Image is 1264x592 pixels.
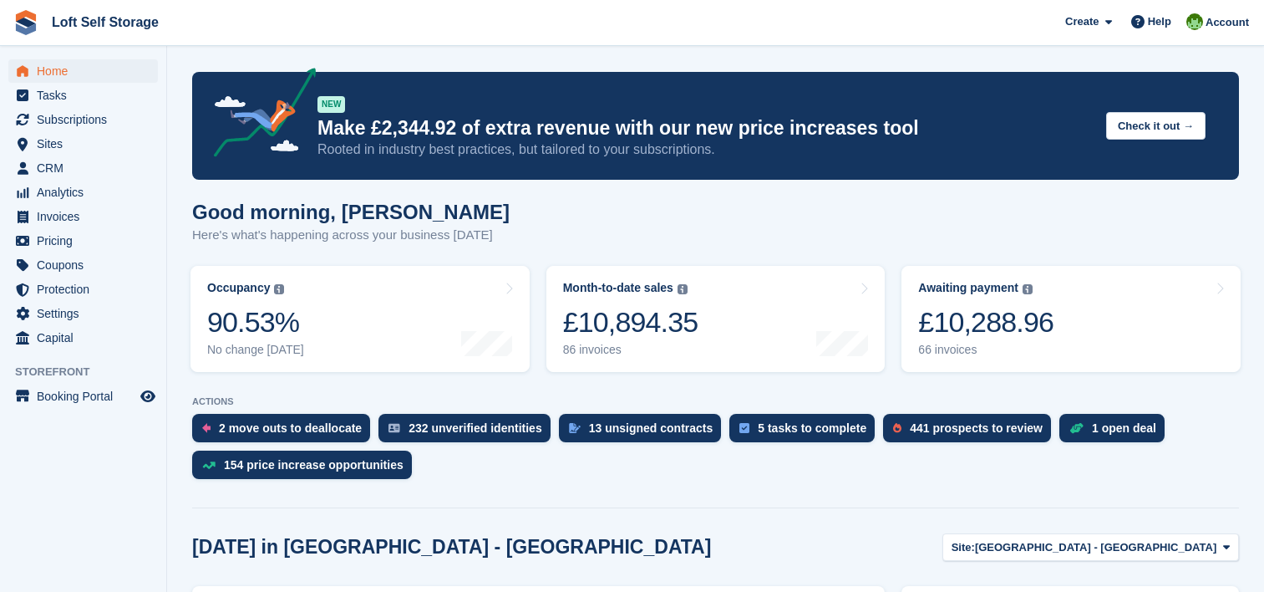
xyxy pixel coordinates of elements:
div: 86 invoices [563,343,698,357]
div: No change [DATE] [207,343,304,357]
img: icon-info-grey-7440780725fd019a000dd9b08b2336e03edf1995a4989e88bcd33f0948082b44.svg [274,284,284,294]
a: 2 move outs to deallocate [192,414,378,451]
p: Here's what's happening across your business [DATE] [192,226,510,245]
img: verify_identity-adf6edd0f0f0b5bbfe63781bf79b02c33cf7c696d77639b501bdc392416b5a36.svg [388,423,400,433]
h2: [DATE] in [GEOGRAPHIC_DATA] - [GEOGRAPHIC_DATA] [192,536,711,559]
img: icon-info-grey-7440780725fd019a000dd9b08b2336e03edf1995a4989e88bcd33f0948082b44.svg [678,284,688,294]
a: Loft Self Storage [45,8,165,36]
a: menu [8,84,158,107]
span: Site: [952,539,975,556]
div: Month-to-date sales [563,281,673,295]
a: Preview store [138,386,158,406]
a: menu [8,59,158,83]
a: Awaiting payment £10,288.96 66 invoices [901,266,1241,372]
p: Rooted in industry best practices, but tailored to your subscriptions. [317,140,1093,159]
a: 154 price increase opportunities [192,451,420,487]
a: menu [8,302,158,325]
p: Make £2,344.92 of extra revenue with our new price increases tool [317,116,1093,140]
a: 1 open deal [1059,414,1173,451]
span: Protection [37,278,137,301]
img: deal-1b604bf984904fb50ccaf53a9ad4b4a5d6e5aea283cecdc64d6e3604feb123c2.svg [1069,422,1084,434]
span: Home [37,59,137,83]
button: Site: [GEOGRAPHIC_DATA] - [GEOGRAPHIC_DATA] [942,533,1239,561]
span: Tasks [37,84,137,107]
p: ACTIONS [192,396,1239,407]
span: Booking Portal [37,385,137,408]
img: stora-icon-8386f47178a22dfd0bd8f6a31ec36ba5ce8667c1dd55bd0f319d3a0aa187defe.svg [13,10,38,35]
img: task-75834270c22a3079a89374b754ae025e5fb1db73e45f91037f5363f120a921f8.svg [739,423,749,433]
img: price_increase_opportunities-93ffe204e8149a01c8c9dc8f82e8f89637d9d84a8eef4429ea346261dce0b2c0.svg [202,462,216,469]
a: 441 prospects to review [883,414,1059,451]
div: NEW [317,96,345,113]
span: Analytics [37,181,137,204]
a: menu [8,326,158,350]
img: contract_signature_icon-13c848040528278c33f63329250d36e43548de30e8caae1d1a13099fd9432cc5.svg [569,423,581,433]
a: 5 tasks to complete [729,414,883,451]
a: menu [8,229,158,253]
a: menu [8,385,158,408]
a: menu [8,181,158,204]
div: 90.53% [207,305,304,339]
button: Check it out → [1106,112,1206,140]
div: 441 prospects to review [910,421,1043,435]
div: £10,894.35 [563,305,698,339]
img: James Johnson [1186,13,1203,30]
img: icon-info-grey-7440780725fd019a000dd9b08b2336e03edf1995a4989e88bcd33f0948082b44.svg [1023,284,1033,294]
div: 154 price increase opportunities [224,458,404,472]
img: price-adjustments-announcement-icon-8257ccfd72463d97f412b2fc003d46551f7dbcb40ab6d574587a9cd5c0d94... [200,68,317,163]
div: Occupancy [207,281,270,295]
a: 13 unsigned contracts [559,414,730,451]
a: menu [8,253,158,277]
span: Capital [37,326,137,350]
a: menu [8,156,158,180]
div: 2 move outs to deallocate [219,421,362,435]
span: Sites [37,132,137,156]
span: [GEOGRAPHIC_DATA] - [GEOGRAPHIC_DATA] [975,539,1216,556]
div: 5 tasks to complete [758,421,866,435]
div: 232 unverified identities [409,421,542,435]
span: Help [1148,13,1171,30]
span: Subscriptions [37,108,137,131]
div: Awaiting payment [918,281,1018,295]
a: Month-to-date sales £10,894.35 86 invoices [546,266,886,372]
a: menu [8,132,158,156]
a: menu [8,205,158,228]
a: Occupancy 90.53% No change [DATE] [190,266,530,372]
div: 13 unsigned contracts [589,421,713,435]
a: 232 unverified identities [378,414,559,451]
span: Pricing [37,229,137,253]
a: menu [8,108,158,131]
span: Invoices [37,205,137,228]
img: prospect-51fa495bee0391a8d652442698ab0144808aea92771e9ea1ae160a38d050c398.svg [893,423,901,433]
span: Create [1065,13,1099,30]
img: move_outs_to_deallocate_icon-f764333ba52eb49d3ac5e1228854f67142a1ed5810a6f6cc68b1a99e826820c5.svg [202,423,211,433]
span: CRM [37,156,137,180]
span: Account [1206,14,1249,31]
div: 66 invoices [918,343,1053,357]
h1: Good morning, [PERSON_NAME] [192,201,510,223]
span: Settings [37,302,137,325]
div: 1 open deal [1092,421,1156,435]
span: Storefront [15,364,166,380]
div: £10,288.96 [918,305,1053,339]
span: Coupons [37,253,137,277]
a: menu [8,278,158,301]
